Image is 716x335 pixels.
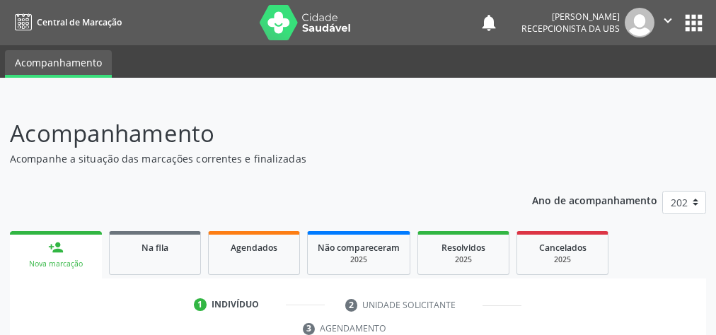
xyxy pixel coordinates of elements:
span: Na fila [142,242,168,254]
p: Ano de acompanhamento [532,191,657,208]
span: Cancelados [539,242,587,254]
div: Nova marcação [20,259,92,269]
div: person_add [48,240,64,255]
p: Acompanhamento [10,116,497,151]
button:  [654,8,681,37]
span: Agendados [231,242,277,254]
a: Central de Marcação [10,11,122,34]
button: notifications [479,13,499,33]
span: Central de Marcação [37,16,122,28]
span: Recepcionista da UBS [521,23,620,35]
div: 2025 [318,254,400,265]
a: Acompanhamento [5,50,112,78]
div: 2025 [428,254,499,265]
div: 2025 [527,254,598,265]
img: img [625,8,654,37]
span: Não compareceram [318,242,400,254]
div: 1 [194,298,207,311]
span: Resolvidos [441,242,485,254]
div: Indivíduo [212,298,259,311]
button: apps [681,11,706,35]
p: Acompanhe a situação das marcações correntes e finalizadas [10,151,497,166]
div: [PERSON_NAME] [521,11,620,23]
i:  [660,13,676,28]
